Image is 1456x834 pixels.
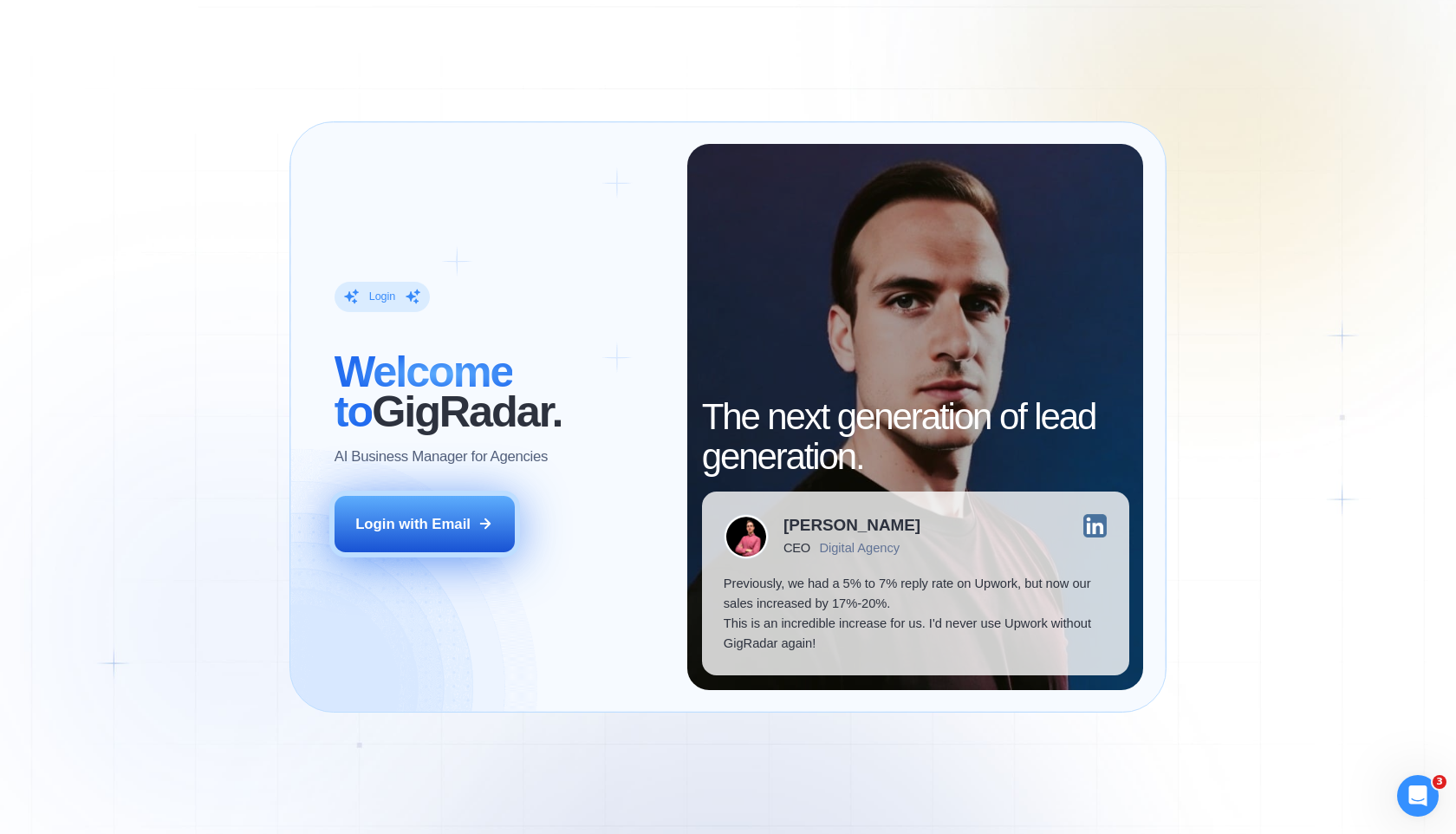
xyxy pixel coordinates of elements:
[369,290,396,304] div: Login
[335,352,666,432] h2: ‍ GigRadar.
[355,514,471,534] div: Login with Email
[335,446,548,466] p: AI Business Manager for Agencies
[1397,775,1439,817] iframe: Intercom live chat
[783,518,920,534] div: [PERSON_NAME]
[335,496,515,552] button: Login with Email
[702,397,1129,477] h2: The next generation of lead generation.
[1433,775,1446,789] span: 3
[724,574,1108,654] p: Previously, we had a 5% to 7% reply rate on Upwork, but now our sales increased by 17%-20%. This ...
[819,541,900,556] div: Digital Agency
[783,541,810,556] div: CEO
[335,347,513,436] span: Welcome to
